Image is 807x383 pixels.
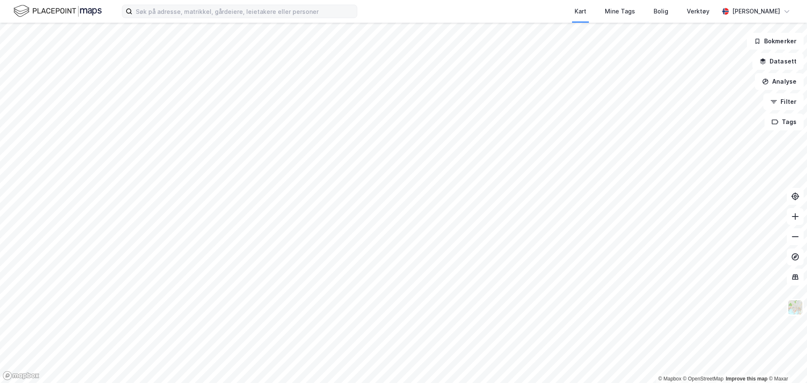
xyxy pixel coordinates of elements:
[787,299,803,315] img: Z
[605,6,635,16] div: Mine Tags
[755,73,804,90] button: Analyse
[752,53,804,70] button: Datasett
[726,376,767,382] a: Improve this map
[654,6,668,16] div: Bolig
[732,6,780,16] div: [PERSON_NAME]
[3,371,40,380] a: Mapbox homepage
[132,5,357,18] input: Søk på adresse, matrikkel, gårdeiere, leietakere eller personer
[687,6,709,16] div: Verktøy
[575,6,586,16] div: Kart
[765,343,807,383] iframe: Chat Widget
[747,33,804,50] button: Bokmerker
[683,376,724,382] a: OpenStreetMap
[658,376,681,382] a: Mapbox
[763,93,804,110] button: Filter
[765,114,804,130] button: Tags
[13,4,102,18] img: logo.f888ab2527a4732fd821a326f86c7f29.svg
